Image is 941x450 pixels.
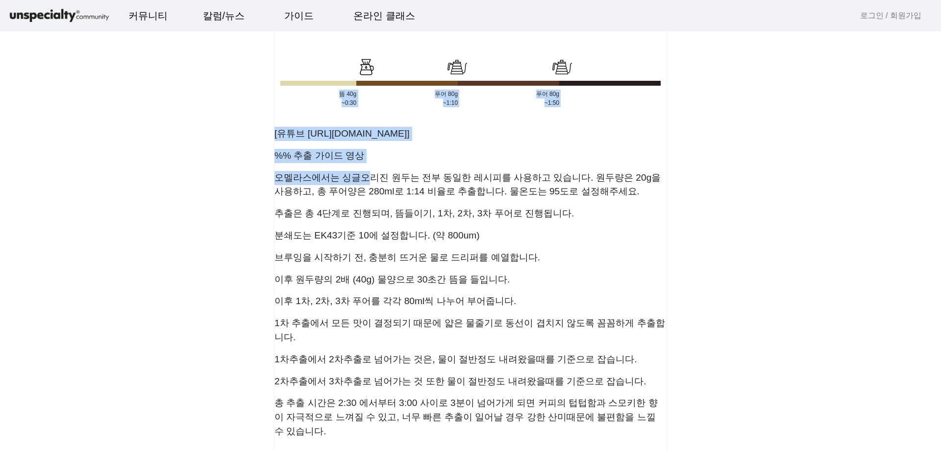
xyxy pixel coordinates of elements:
[274,171,667,199] p: 오멜라스에서는 싱글오리진 원두는 전부 동일한 레시피를 사용하고 있습니다. 원두량은 20g을 사용하고, 총 푸어양은 280ml로 1:14 비율로 추출합니다. 물온도는 95도로 ...
[274,251,667,265] p: 브루잉을 시작하기 전, 충분히 뜨거운 물로 드리퍼를 예열합니다.
[3,310,65,335] a: 홈
[151,325,163,333] span: 설정
[274,149,667,163] p: %% 추출 가이드 영상
[90,326,101,333] span: 대화
[346,2,423,29] a: 온라인 클래스
[274,396,667,438] p: 총 추출 시간은 2:30 에서부터 3:00 사이로 3분이 넘어가게 되면 커피의 텁텁함과 스모키한 향이 자극적으로 느껴질 수 있고, 너무 빠른 추출이 일어날 경우 강한 산미때문...
[356,57,376,77] img: bloom
[356,90,458,98] p: 푸어 80g
[458,90,559,98] p: 푸어 80g
[280,90,356,98] p: 뜸 40g
[274,353,667,367] p: 1차추출에서 2차추출로 넘어가는 것은, 물이 절반정도 내려왔을때를 기준으로 잡습니다.
[276,2,322,29] a: 가이드
[356,98,458,107] p: ~1:10
[65,310,126,335] a: 대화
[31,325,37,333] span: 홈
[8,7,111,24] img: logo
[274,127,667,141] p: [유튜브 [URL][DOMAIN_NAME]]
[274,207,667,221] p: 추출은 총 4단계로 진행되며, 뜸들이기, 1차, 2차, 3차 푸어로 진행됩니다.
[274,294,667,308] p: 이후 1차, 2차, 3차 푸어를 각각 80ml씩 나누어 부어줍니다.
[274,273,667,287] p: 이후 원두량의 2배 (40g) 물양으로 30초간 뜸을 들입니다.
[860,10,921,22] a: 로그인 / 회원가입
[126,310,188,335] a: 설정
[121,2,175,29] a: 커뮤니티
[280,98,356,107] p: ~0:30
[274,229,667,243] p: 분쇄도는 EK43기준 10에 설정합니다. (약 800um)
[552,57,572,77] img: bloom
[274,375,667,389] p: 2차추출에서 3차추출로 넘어가는 것 또한 물이 절반정도 내려왔을때를 기준으로 잡습니다.
[447,57,467,77] img: bloom
[458,98,559,107] p: ~1:50
[195,2,253,29] a: 칼럼/뉴스
[274,316,667,345] p: 1차 추출에서 모든 맛이 결정되기 때문에 얇은 물줄기로 동선이 겹치지 않도록 꼼꼼하게 추출합니다.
